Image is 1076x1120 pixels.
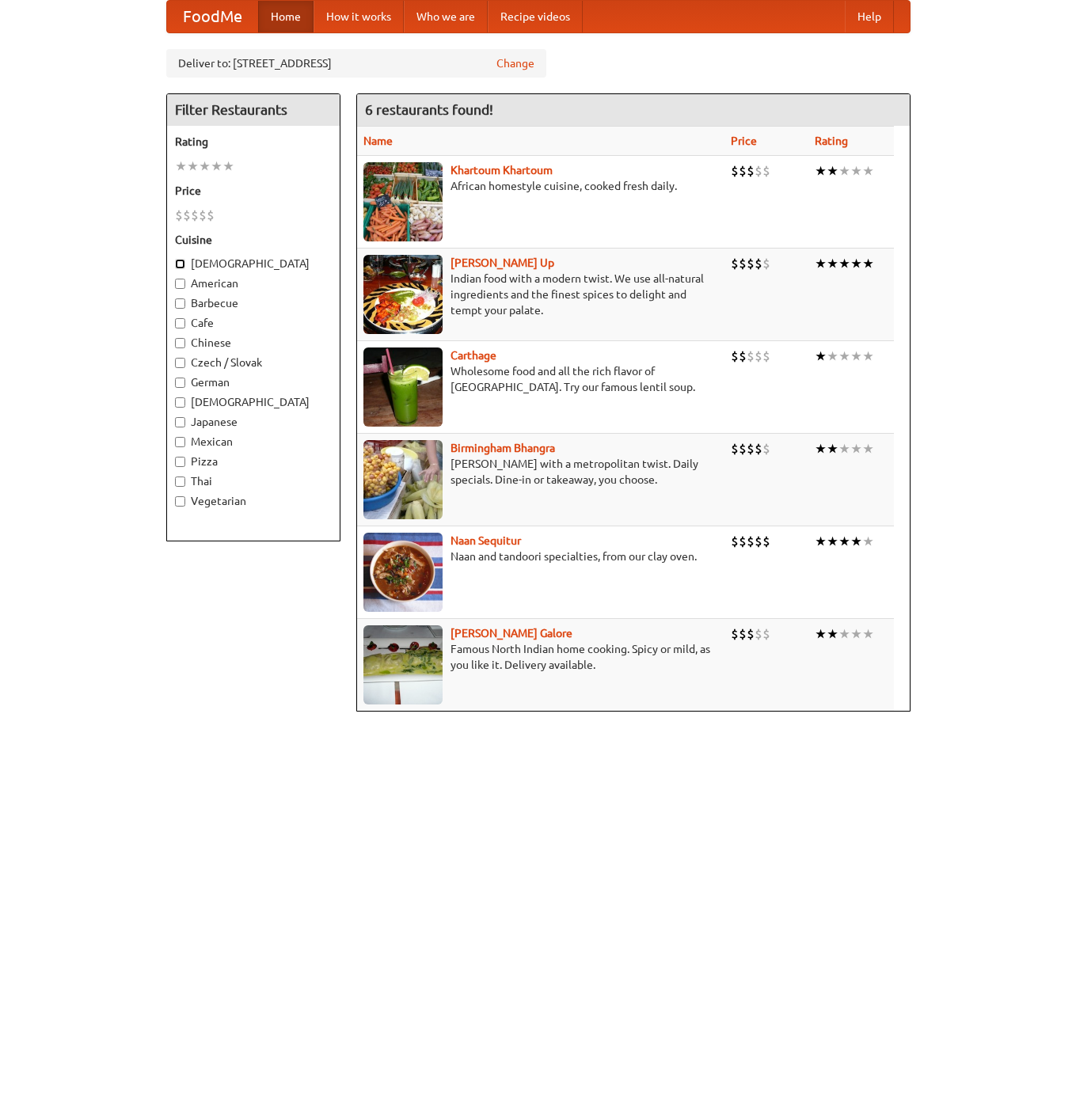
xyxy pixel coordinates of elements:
label: Barbecue [175,295,332,311]
li: ★ [827,533,838,550]
li: $ [739,625,747,643]
a: Rating [815,135,848,147]
p: [PERSON_NAME] with a metropolitan twist. Daily specials. Dine-in or takeaway, you choose. [363,456,718,488]
a: FoodMe [167,1,258,32]
input: Pizza [175,457,185,467]
a: Help [845,1,894,32]
img: khartoum.jpg [363,162,443,241]
a: Name [363,135,393,147]
li: ★ [838,440,850,457]
a: [PERSON_NAME] Up [451,256,554,269]
li: ★ [838,162,850,180]
li: ★ [175,158,187,175]
li: ★ [850,255,862,272]
a: Naan Sequitur [451,534,521,547]
label: [DEMOGRAPHIC_DATA] [175,256,332,271]
label: American [175,275,332,291]
a: [PERSON_NAME] Galore [451,627,572,640]
label: German [175,374,332,390]
a: How it works [314,1,404,32]
li: $ [747,162,755,180]
div: Deliver to: [STREET_ADDRESS] [166,49,546,78]
input: Cafe [175,318,185,328]
li: ★ [862,533,874,550]
li: ★ [862,625,874,643]
li: $ [762,255,770,272]
li: ★ [199,158,211,175]
li: $ [739,533,747,550]
label: Vegetarian [175,493,332,509]
a: Who we are [404,1,488,32]
label: Japanese [175,414,332,430]
li: $ [183,207,191,224]
li: ★ [838,255,850,272]
li: $ [731,440,739,457]
li: ★ [187,158,199,175]
ng-pluralize: 6 restaurants found! [365,102,493,117]
li: ★ [815,255,827,272]
a: Birmingham Bhangra [451,442,555,454]
a: Recipe videos [488,1,583,32]
li: $ [739,347,747,365]
li: ★ [815,347,827,365]
li: $ [731,162,739,180]
li: ★ [827,255,838,272]
li: ★ [827,347,838,365]
img: bhangra.jpg [363,440,443,519]
label: Mexican [175,434,332,450]
li: $ [762,625,770,643]
li: $ [747,255,755,272]
img: carthage.jpg [363,347,443,427]
b: Khartoum Khartoum [451,164,553,177]
li: $ [762,162,770,180]
li: ★ [838,625,850,643]
a: Carthage [451,349,496,362]
li: ★ [850,347,862,365]
h5: Rating [175,134,332,150]
li: ★ [838,533,850,550]
li: ★ [211,158,222,175]
li: ★ [827,625,838,643]
li: $ [739,255,747,272]
a: Home [258,1,314,32]
img: currygalore.jpg [363,625,443,704]
label: Thai [175,473,332,489]
p: Naan and tandoori specialties, from our clay oven. [363,549,718,564]
img: naansequitur.jpg [363,533,443,612]
li: $ [755,255,762,272]
label: [DEMOGRAPHIC_DATA] [175,394,332,410]
li: $ [731,255,739,272]
input: Chinese [175,338,185,348]
li: ★ [850,162,862,180]
li: ★ [815,162,827,180]
li: $ [747,440,755,457]
a: Change [496,55,534,71]
li: $ [199,207,207,224]
li: $ [747,347,755,365]
li: ★ [815,533,827,550]
li: $ [175,207,183,224]
li: ★ [850,625,862,643]
li: $ [747,533,755,550]
li: $ [755,347,762,365]
li: ★ [827,162,838,180]
li: $ [739,162,747,180]
p: African homestyle cuisine, cooked fresh daily. [363,178,718,194]
li: $ [191,207,199,224]
input: Japanese [175,417,185,427]
li: ★ [850,533,862,550]
li: $ [731,625,739,643]
li: $ [207,207,215,224]
label: Chinese [175,335,332,351]
li: $ [755,533,762,550]
input: American [175,279,185,289]
p: Indian food with a modern twist. We use all-natural ingredients and the finest spices to delight ... [363,271,718,318]
input: German [175,378,185,388]
li: $ [762,533,770,550]
input: Mexican [175,437,185,447]
label: Pizza [175,454,332,469]
li: $ [755,162,762,180]
h5: Price [175,183,332,199]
